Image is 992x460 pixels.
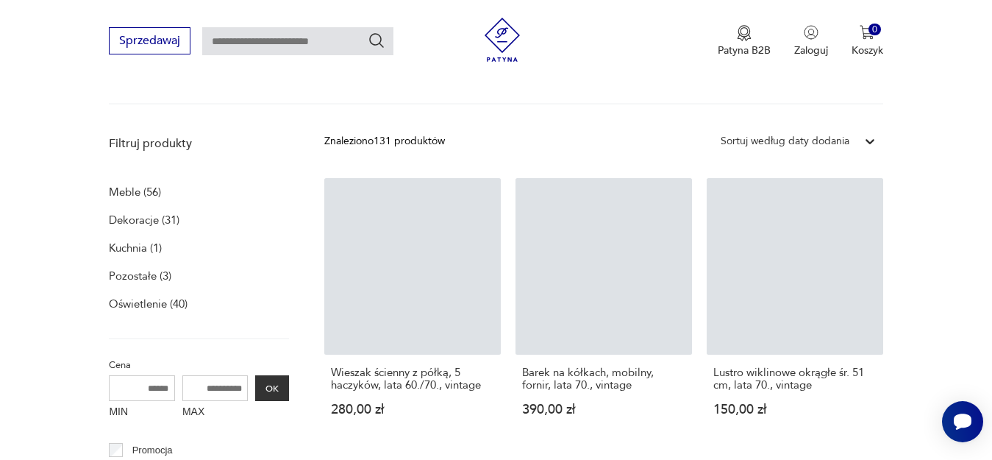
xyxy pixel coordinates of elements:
[718,25,771,57] a: Ikona medaluPatyna B2B
[522,367,685,392] h3: Barek na kółkach, mobilny, fornir, lata 70., vintage
[331,367,494,392] h3: Wieszak ścienny z półką, 5 haczyków, lata 60./70., vintage
[255,375,289,401] button: OK
[109,238,162,258] a: Kuchnia (1)
[794,43,828,57] p: Zaloguj
[713,403,877,416] p: 150,00 zł
[324,178,501,445] a: Wieszak ścienny z półką, 5 haczyków, lata 60./70., vintageWieszak ścienny z półką, 5 haczyków, la...
[794,25,828,57] button: Zaloguj
[713,367,877,392] h3: Lustro wiklinowe okrągłe śr. 51 cm, lata 70., vintage
[109,37,190,47] a: Sprzedawaj
[109,210,179,230] a: Dekoracje (31)
[804,25,818,40] img: Ikonka użytkownika
[522,403,685,416] p: 390,00 zł
[324,133,445,149] div: Znaleziono 131 produktów
[942,401,983,442] iframe: Smartsupp widget button
[109,27,190,54] button: Sprzedawaj
[852,25,883,57] button: 0Koszyk
[480,18,524,62] img: Patyna - sklep z meblami i dekoracjami vintage
[109,266,171,286] a: Pozostałe (3)
[132,442,173,459] p: Promocja
[109,401,175,425] label: MIN
[868,24,881,36] div: 0
[109,357,289,373] p: Cena
[718,43,771,57] p: Patyna B2B
[707,178,883,445] a: Lustro wiklinowe okrągłe śr. 51 cm, lata 70., vintageLustro wiklinowe okrągłe śr. 51 cm, lata 70....
[860,25,874,40] img: Ikona koszyka
[852,43,883,57] p: Koszyk
[368,32,385,49] button: Szukaj
[109,182,161,202] a: Meble (56)
[721,133,849,149] div: Sortuj według daty dodania
[109,135,289,152] p: Filtruj produkty
[331,403,494,416] p: 280,00 zł
[515,178,692,445] a: Barek na kółkach, mobilny, fornir, lata 70., vintageBarek na kółkach, mobilny, fornir, lata 70., ...
[109,294,188,314] a: Oświetlenie (40)
[182,401,249,425] label: MAX
[718,25,771,57] button: Patyna B2B
[737,25,752,41] img: Ikona medalu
